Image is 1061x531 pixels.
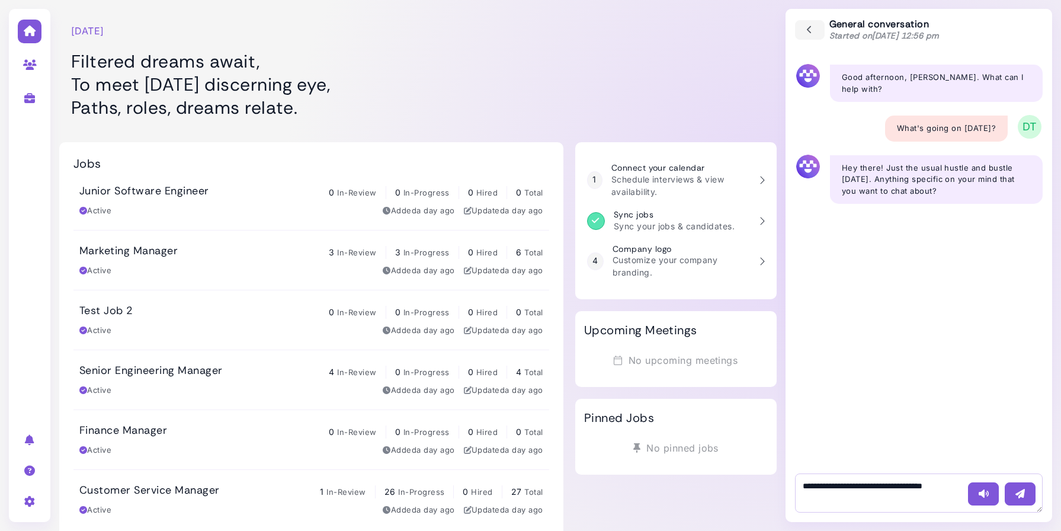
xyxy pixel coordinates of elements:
time: Aug 26, 2025 [416,206,454,215]
span: Total [524,248,543,257]
span: Total [524,188,543,197]
span: In-Progress [403,308,450,317]
span: 0 [468,427,473,437]
div: Added [383,504,454,516]
span: 6 [516,247,521,257]
a: 4 Company logo Customize your company branding. [581,238,771,285]
h3: Company logo [613,244,750,254]
span: In-Review [337,367,376,377]
a: Senior Engineering Manager 4 In-Review 0 In-Progress 0 Hired 4 Total Active Addeda day ago Update... [73,350,549,410]
time: Aug 26, 2025 [505,505,543,514]
span: 27 [511,487,522,497]
h3: Customer Service Manager [79,484,220,497]
time: Aug 26, 2025 [505,265,543,275]
a: Finance Manager 0 In-Review 0 In-Progress 0 Hired 0 Total Active Addeda day ago Updateda day ago [73,410,549,469]
span: Total [524,487,543,497]
div: Updated [464,205,543,217]
span: 0 [395,307,400,317]
h3: Finance Manager [79,424,167,437]
a: Test Job 2 0 In-Review 0 In-Progress 0 Hired 0 Total Active Addeda day ago Updateda day ago [73,290,549,350]
span: Total [524,308,543,317]
span: 0 [395,367,400,377]
div: Updated [464,265,543,277]
span: Hired [476,248,498,257]
div: Added [383,325,454,337]
span: 4 [329,367,334,377]
span: 0 [395,427,400,437]
div: General conversation [829,18,940,41]
span: In-Review [337,248,376,257]
div: Added [383,205,454,217]
time: Aug 26, 2025 [505,445,543,455]
time: Aug 26, 2025 [416,385,454,395]
h3: Marketing Manager [79,245,178,258]
div: No upcoming meetings [584,349,768,372]
div: Active [79,325,111,337]
span: 1 [320,487,323,497]
div: Active [79,265,111,277]
h1: Filtered dreams await, To meet [DATE] discerning eye, Paths, roles, dreams relate. [71,50,552,119]
time: [DATE] [71,24,104,38]
span: 0 [516,427,521,437]
span: 0 [516,307,521,317]
h3: Test Job 2 [79,305,133,318]
div: Updated [464,444,543,456]
span: 0 [516,187,521,197]
h3: Senior Engineering Manager [79,364,222,378]
time: [DATE] 12:56 pm [872,30,939,41]
span: 0 [463,487,468,497]
div: Updated [464,385,543,396]
span: In-Progress [403,248,450,257]
time: Aug 26, 2025 [416,505,454,514]
span: In-Review [337,188,376,197]
span: 0 [329,427,334,437]
span: In-Progress [403,367,450,377]
h3: Junior Software Engineer [79,185,209,198]
span: 3 [395,247,400,257]
a: Customer Service Manager 1 In-Review 26 In-Progress 0 Hired 27 Total Active Addeda day ago Update... [73,470,549,529]
span: Hired [476,367,498,377]
time: Aug 26, 2025 [505,385,543,395]
span: Hired [471,487,492,497]
span: 0 [468,307,473,317]
div: Good afternoon, [PERSON_NAME]. What can I help with? [830,65,1043,102]
div: No pinned jobs [584,437,768,459]
span: 0 [468,247,473,257]
div: Added [383,265,454,277]
div: 4 [587,252,604,270]
h3: Sync jobs [614,210,735,220]
div: Active [79,504,111,516]
span: In-Review [337,308,376,317]
span: Hired [476,308,498,317]
div: Updated [464,325,543,337]
time: Aug 26, 2025 [416,265,454,275]
div: Active [79,444,111,456]
a: Marketing Manager 3 In-Review 3 In-Progress 0 Hired 6 Total Active Addeda day ago Updateda day ago [73,231,549,290]
div: 1 [587,171,602,189]
span: In-Review [326,487,366,497]
span: Total [524,367,543,377]
div: What's going on [DATE]? [885,116,1008,142]
span: In-Review [337,427,376,437]
div: Active [79,205,111,217]
h3: Connect your calendar [611,163,750,173]
p: Schedule interviews & view availability. [611,173,750,198]
a: Junior Software Engineer 0 In-Review 0 In-Progress 0 Hired 0 Total Active Addeda day ago Updateda... [73,171,549,230]
p: Hey there! Just the usual hustle and bustle [DATE]. Anything specific on your mind that you want ... [842,162,1031,197]
span: 4 [516,367,521,377]
p: Sync your jobs & candidates. [614,220,735,232]
span: 0 [329,307,334,317]
p: Customize your company branding. [613,254,750,279]
time: Aug 26, 2025 [416,325,454,335]
span: Started on [829,30,940,41]
span: 0 [468,187,473,197]
span: 26 [384,487,396,497]
time: Aug 26, 2025 [505,325,543,335]
div: Updated [464,504,543,516]
a: 1 Connect your calendar Schedule interviews & view availability. [581,157,771,204]
span: 0 [395,187,400,197]
time: Aug 26, 2025 [505,206,543,215]
span: DT [1018,115,1041,139]
span: Hired [476,188,498,197]
div: Active [79,385,111,396]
